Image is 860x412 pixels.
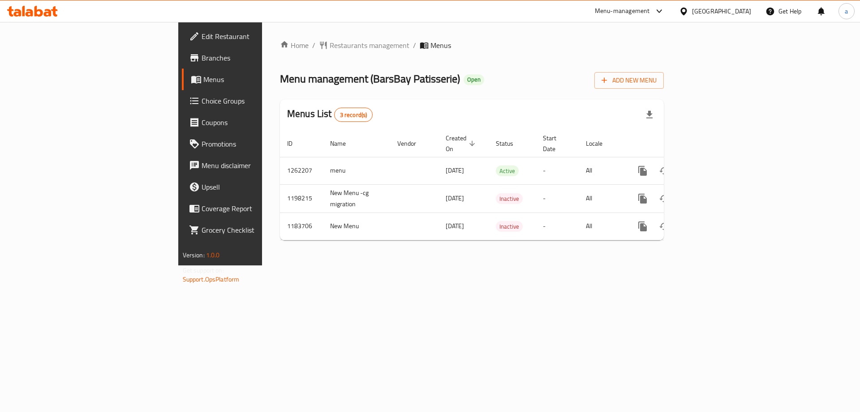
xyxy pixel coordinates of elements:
td: All [579,184,625,213]
a: Coverage Report [182,198,322,219]
button: Change Status [654,188,675,209]
span: a [845,6,848,16]
span: Menus [203,74,315,85]
span: 3 record(s) [335,111,373,119]
span: Restaurants management [330,40,409,51]
a: Choice Groups [182,90,322,112]
span: Get support on: [183,265,224,276]
span: Upsell [202,182,315,192]
span: Grocery Checklist [202,225,315,235]
span: Status [496,138,525,149]
a: Branches [182,47,322,69]
span: Start Date [543,133,568,154]
span: ID [287,138,304,149]
span: 1.0.0 [206,249,220,261]
td: All [579,157,625,184]
span: Name [330,138,357,149]
button: more [632,188,654,209]
span: Menus [430,40,451,51]
button: Add New Menu [594,72,664,89]
a: Upsell [182,176,322,198]
td: - [536,157,579,184]
a: Support.OpsPlatform [183,273,240,285]
span: Choice Groups [202,95,315,106]
span: [DATE] [446,192,464,204]
span: Open [464,76,484,83]
div: [GEOGRAPHIC_DATA] [692,6,751,16]
span: Menu management ( BarsBay Patisserie ) [280,69,460,89]
button: Change Status [654,160,675,182]
button: more [632,216,654,237]
span: [DATE] [446,165,464,176]
a: Menu disclaimer [182,155,322,176]
td: All [579,213,625,240]
a: Restaurants management [319,40,409,51]
div: Active [496,165,519,176]
nav: breadcrumb [280,40,664,51]
div: Inactive [496,193,523,204]
a: Edit Restaurant [182,26,322,47]
a: Menus [182,69,322,90]
div: Export file [639,104,660,126]
button: Change Status [654,216,675,237]
span: Add New Menu [602,75,657,86]
td: - [536,184,579,213]
td: - [536,213,579,240]
td: menu [323,157,390,184]
span: Coverage Report [202,203,315,214]
th: Actions [625,130,725,157]
span: Branches [202,52,315,63]
span: Promotions [202,139,315,149]
a: Grocery Checklist [182,219,322,241]
span: Version: [183,249,205,261]
span: Menu disclaimer [202,160,315,171]
span: Vendor [397,138,428,149]
span: Edit Restaurant [202,31,315,42]
td: New Menu [323,213,390,240]
table: enhanced table [280,130,725,240]
a: Promotions [182,133,322,155]
h2: Menus List [287,107,373,122]
td: New Menu -cg migration [323,184,390,213]
button: more [632,160,654,182]
div: Menu-management [595,6,650,17]
div: Open [464,74,484,85]
span: Inactive [496,194,523,204]
a: Coupons [182,112,322,133]
span: Inactive [496,221,523,232]
span: Coupons [202,117,315,128]
span: Locale [586,138,614,149]
span: Created On [446,133,478,154]
li: / [413,40,416,51]
span: [DATE] [446,220,464,232]
div: Total records count [334,108,373,122]
span: Active [496,166,519,176]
